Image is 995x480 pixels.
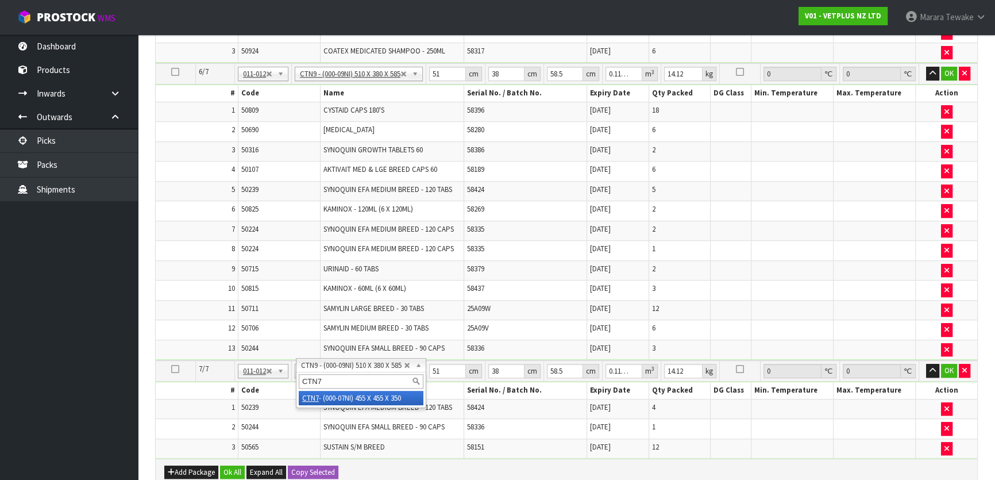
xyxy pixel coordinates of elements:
div: cm [583,364,599,378]
div: kg [703,364,716,378]
span: 58335 [467,244,484,254]
span: 50565 [241,442,259,452]
span: 58336 [467,422,484,432]
span: 6 [652,323,655,333]
span: 25A09W [467,304,491,313]
span: 58424 [467,185,484,194]
span: 12 [228,323,235,333]
span: 6 [652,46,655,56]
span: SYNOQUIN EFA MEDIUM BREED - 120 CAPS [323,244,454,254]
span: SAMYLIN LARGE BREED - 30 TABS [323,304,424,313]
span: [MEDICAL_DATA] [323,125,375,135]
th: # [156,85,238,102]
span: 50239 [241,185,259,194]
button: OK [941,364,957,378]
a: V01 - VETPLUS NZ LTD [799,7,888,25]
div: cm [583,67,599,81]
span: 58336 [467,343,484,353]
div: ℃ [901,67,916,81]
span: 8 [232,244,235,254]
span: 25A09V [467,323,489,333]
th: Code [238,85,320,102]
span: 1 [232,105,235,115]
span: 3 [652,343,655,353]
span: 13 [228,343,235,353]
span: 12 [652,304,659,313]
span: 58396 [467,105,484,115]
span: 2 [652,264,655,274]
div: ℃ [822,364,836,378]
span: SUSTAIN S/M BREED [323,442,385,452]
th: Qty Packed [649,382,710,399]
span: 58424 [467,402,484,412]
th: Qty Packed [649,85,710,102]
span: 2 [652,224,655,234]
span: AKTIVAIT MED & LGE BREED CAPS 60 [323,164,437,174]
span: KAMINOX - 60ML (6 X 60ML) [323,283,406,293]
span: SYNOQUIN EFA MEDIUM BREED - 120 CAPS [323,224,454,234]
span: 58379 [467,264,484,274]
span: [DATE] [590,402,611,412]
span: 2 [652,145,655,155]
span: 2 [652,204,655,214]
span: [DATE] [590,185,611,194]
span: 50711 [241,304,259,313]
span: [DATE] [590,224,611,234]
th: DG Class [710,85,751,102]
button: OK [941,67,957,80]
th: Action [916,85,977,102]
span: 50825 [241,204,259,214]
span: 58151 [467,442,484,452]
span: 50107 [241,164,259,174]
span: 50706 [241,323,259,333]
div: ℃ [822,67,836,81]
span: 6/7 [199,67,209,76]
span: 5 [232,185,235,194]
span: [DATE] [590,304,611,313]
li: - (000-07NI) 455 X 455 X 350 [299,391,423,405]
span: Tewake [946,11,974,22]
span: 18 [652,105,659,115]
th: # [156,382,238,399]
span: URINAID - 60 TABS [323,264,379,274]
span: SYNOQUIN EFA MEDIUM BREED - 120 TABS [323,402,452,412]
span: KAMINOX - 120ML (6 X 120ML) [323,204,413,214]
span: 50924 [241,46,259,56]
div: m [642,67,658,81]
span: ProStock [37,10,95,25]
span: 3 [232,145,235,155]
div: cm [525,67,541,81]
th: Action [916,382,977,399]
th: Expiry Date [587,382,649,399]
span: [DATE] [590,125,611,135]
small: WMS [98,13,115,24]
span: 5 [652,185,655,194]
button: Ok All [220,466,245,479]
span: 4 [232,164,235,174]
strong: V01 - VETPLUS NZ LTD [805,11,881,21]
span: 50224 [241,224,259,234]
th: Expiry Date [587,85,649,102]
span: [DATE] [590,422,611,432]
span: 50815 [241,283,259,293]
th: DG Class [710,382,751,399]
span: [DATE] [590,283,611,293]
span: COATEX MEDICATED SHAMPOO - 250ML [323,46,445,56]
span: 58269 [467,204,484,214]
sup: 3 [651,68,654,76]
span: 4 [652,402,655,412]
span: [DATE] [590,105,611,115]
button: Expand All [246,466,286,479]
span: [DATE] [590,264,611,274]
th: Max. Temperature [834,85,916,102]
th: Code [238,382,320,399]
span: 50809 [241,105,259,115]
span: 58189 [467,164,484,174]
span: 6 [652,164,655,174]
span: 6 [652,125,655,135]
span: SYNOQUIN EFA MEDIUM BREED - 120 TABS [323,185,452,194]
th: Serial No. / Batch No. [464,85,587,102]
span: SYNOQUIN EFA SMALL BREED - 90 CAPS [323,343,445,353]
span: [DATE] [590,46,611,56]
span: [DATE] [590,204,611,214]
